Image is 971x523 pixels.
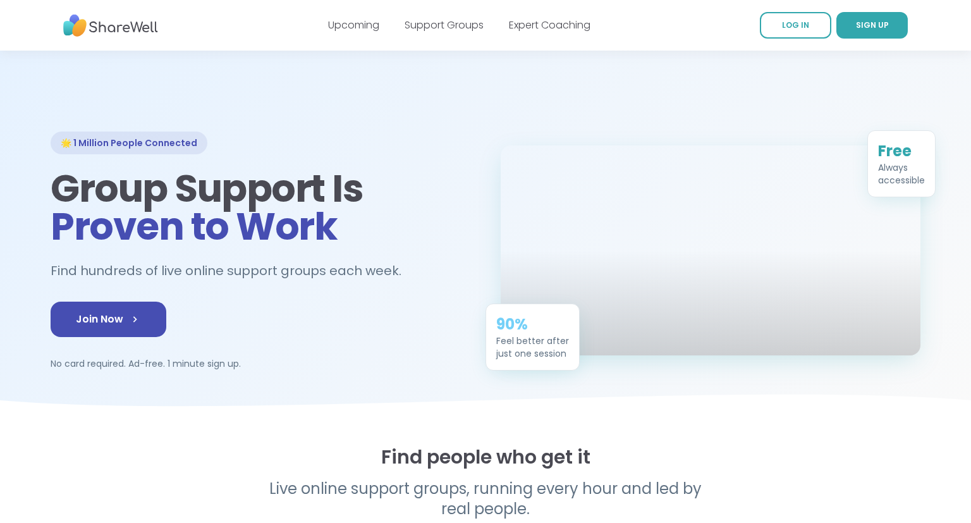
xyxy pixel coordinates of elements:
span: LOG IN [782,20,809,30]
div: 90% [496,314,569,335]
a: Upcoming [328,18,379,32]
div: Free [878,141,925,161]
a: Support Groups [405,18,484,32]
img: ShareWell Nav Logo [63,8,158,43]
a: Expert Coaching [509,18,590,32]
a: LOG IN [760,12,831,39]
p: No card required. Ad-free. 1 minute sign up. [51,357,470,370]
div: Always accessible [878,161,925,187]
p: Live online support groups, running every hour and led by real people. [243,479,728,519]
a: Join Now [51,302,166,337]
h2: Find people who get it [51,446,920,469]
div: Feel better after just one session [496,335,569,360]
div: 🌟 1 Million People Connected [51,132,207,154]
span: Join Now [76,312,141,327]
span: SIGN UP [856,20,889,30]
a: SIGN UP [836,12,908,39]
h1: Group Support Is [51,169,470,245]
h2: Find hundreds of live online support groups each week. [51,261,415,281]
span: Proven to Work [51,200,337,253]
